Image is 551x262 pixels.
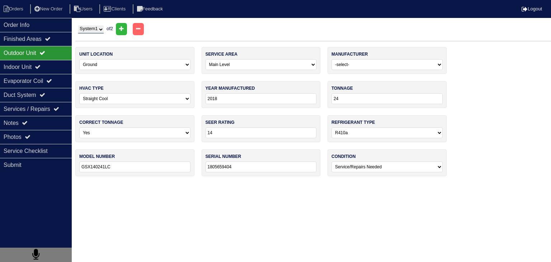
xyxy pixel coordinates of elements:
label: tonnage [331,85,353,92]
label: correct tonnage [79,119,123,126]
li: Clients [99,4,131,14]
label: manufacturer [331,51,368,57]
a: Logout [522,6,542,11]
label: refrigerant type [331,119,375,126]
label: condition [331,153,355,160]
label: model number [79,153,115,160]
label: unit location [79,51,113,57]
li: Feedback [133,4,169,14]
a: Clients [99,6,131,11]
label: year manufactured [206,85,255,92]
label: seer rating [206,119,235,126]
label: service area [206,51,237,57]
div: of 2 [75,23,551,35]
a: New Order [30,6,68,11]
a: Users [70,6,98,11]
li: New Order [30,4,68,14]
label: serial number [206,153,241,160]
label: hvac type [79,85,104,92]
li: Users [70,4,98,14]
